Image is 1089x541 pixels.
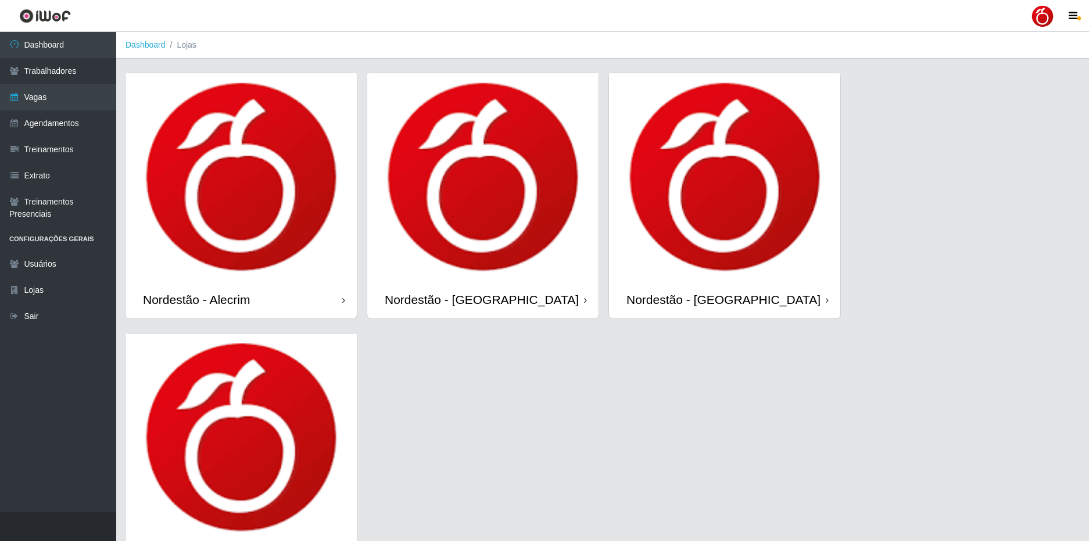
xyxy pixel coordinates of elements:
[126,40,166,49] a: Dashboard
[367,73,599,281] img: cardImg
[166,39,196,51] li: Lojas
[143,292,250,307] div: Nordestão - Alecrim
[609,73,840,318] a: Nordestão - [GEOGRAPHIC_DATA]
[385,292,579,307] div: Nordestão - [GEOGRAPHIC_DATA]
[609,73,840,281] img: cardImg
[19,9,71,23] img: CoreUI Logo
[126,73,357,281] img: cardImg
[116,32,1089,59] nav: breadcrumb
[367,73,599,318] a: Nordestão - [GEOGRAPHIC_DATA]
[626,292,821,307] div: Nordestão - [GEOGRAPHIC_DATA]
[126,73,357,318] a: Nordestão - Alecrim
[126,334,357,541] img: cardImg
